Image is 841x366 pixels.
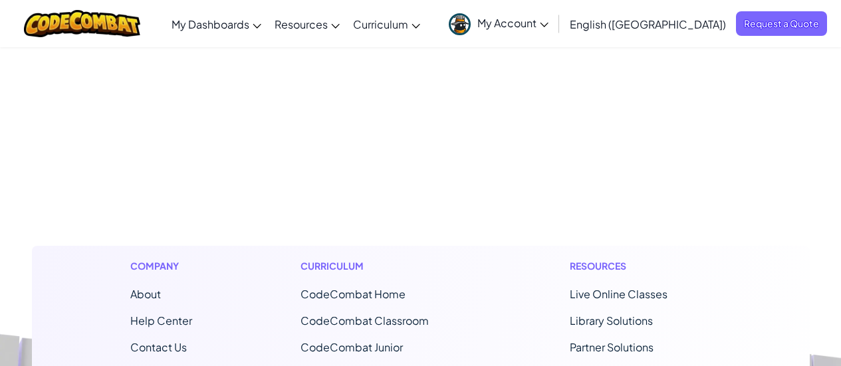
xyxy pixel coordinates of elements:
[172,17,249,31] span: My Dashboards
[346,6,427,42] a: Curriculum
[24,10,140,37] img: CodeCombat logo
[275,17,328,31] span: Resources
[477,16,548,30] span: My Account
[300,314,429,327] a: CodeCombat Classroom
[353,17,408,31] span: Curriculum
[300,287,406,301] span: CodeCombat Home
[130,340,187,354] span: Contact Us
[165,6,268,42] a: My Dashboards
[130,287,161,301] a: About
[570,17,726,31] span: English ([GEOGRAPHIC_DATA])
[300,259,461,273] h1: Curriculum
[268,6,346,42] a: Resources
[300,340,403,354] a: CodeCombat Junior
[130,259,192,273] h1: Company
[442,3,555,45] a: My Account
[570,287,667,301] a: Live Online Classes
[570,314,653,327] a: Library Solutions
[570,259,711,273] h1: Resources
[736,11,827,36] a: Request a Quote
[570,340,654,354] a: Partner Solutions
[449,13,471,35] img: avatar
[130,314,192,327] a: Help Center
[563,6,733,42] a: English ([GEOGRAPHIC_DATA])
